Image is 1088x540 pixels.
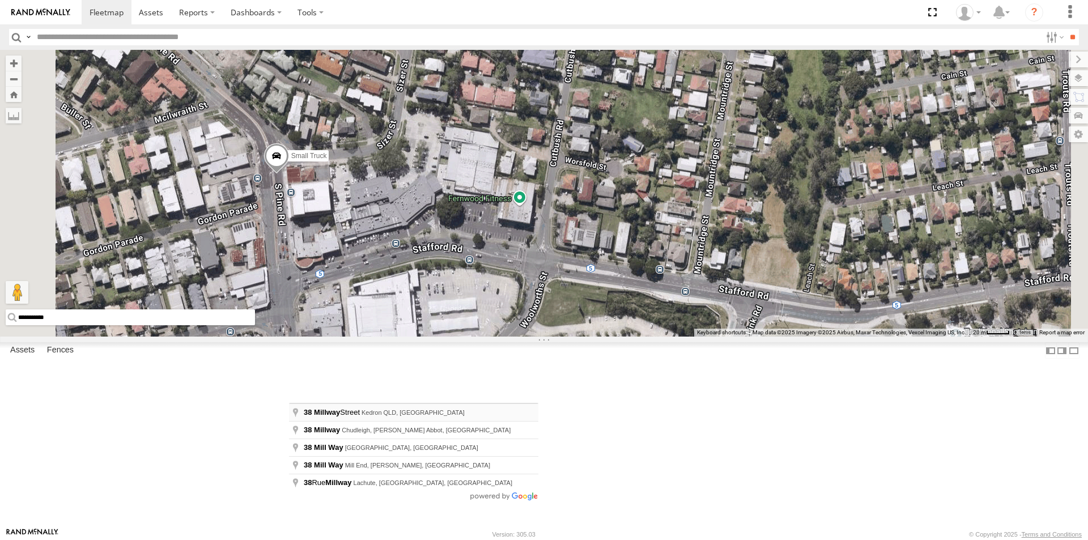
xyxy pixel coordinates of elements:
button: Zoom in [6,56,22,71]
label: Search Filter Options [1042,29,1066,45]
span: 38 [304,478,312,487]
span: 38 [304,443,312,452]
label: Dock Summary Table to the Right [1056,342,1068,359]
span: Chudleigh, [PERSON_NAME] Abbot, [GEOGRAPHIC_DATA] [342,427,511,433]
label: Hide Summary Table [1068,342,1079,359]
div: Version: 305.03 [492,531,535,538]
button: Drag Pegman onto the map to open Street View [6,281,28,304]
a: Visit our Website [6,529,58,540]
span: [GEOGRAPHIC_DATA], [GEOGRAPHIC_DATA] [345,444,478,451]
a: Report a map error [1039,329,1085,335]
span: Millway [314,426,340,434]
i: ? [1025,3,1043,22]
span: Mill Way [314,443,343,452]
span: 20 m [973,329,986,335]
label: Dock Summary Table to the Left [1045,342,1056,359]
span: 38 [304,426,312,434]
span: Rue [304,478,354,487]
span: Small Truck [291,152,327,160]
span: Map data ©2025 Imagery ©2025 Airbus, Maxar Technologies, Vexcel Imaging US, Inc. [753,329,966,335]
span: 38 [304,408,312,416]
span: Millway [325,478,351,487]
button: Zoom out [6,71,22,87]
label: Search Query [24,29,33,45]
span: Kedron QLD, [GEOGRAPHIC_DATA] [362,409,465,416]
img: rand-logo.svg [11,8,70,16]
label: Map Settings [1069,126,1088,142]
label: Fences [41,343,79,359]
div: Laura Van Bruggen [952,4,985,21]
span: 38 [304,461,312,469]
a: Terms and Conditions [1022,531,1082,538]
div: © Copyright 2025 - [969,531,1082,538]
span: Mill End, [PERSON_NAME], [GEOGRAPHIC_DATA] [345,462,490,469]
span: Street [304,408,362,416]
label: Measure [6,108,22,124]
span: Millway [314,408,340,416]
a: Terms [1019,330,1031,334]
button: Zoom Home [6,87,22,102]
label: Assets [5,343,40,359]
span: Lachute, [GEOGRAPHIC_DATA], [GEOGRAPHIC_DATA] [354,479,512,486]
button: Keyboard shortcuts [697,329,746,337]
button: Map scale: 20 m per 38 pixels [970,329,1013,337]
span: Mill Way [314,461,343,469]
